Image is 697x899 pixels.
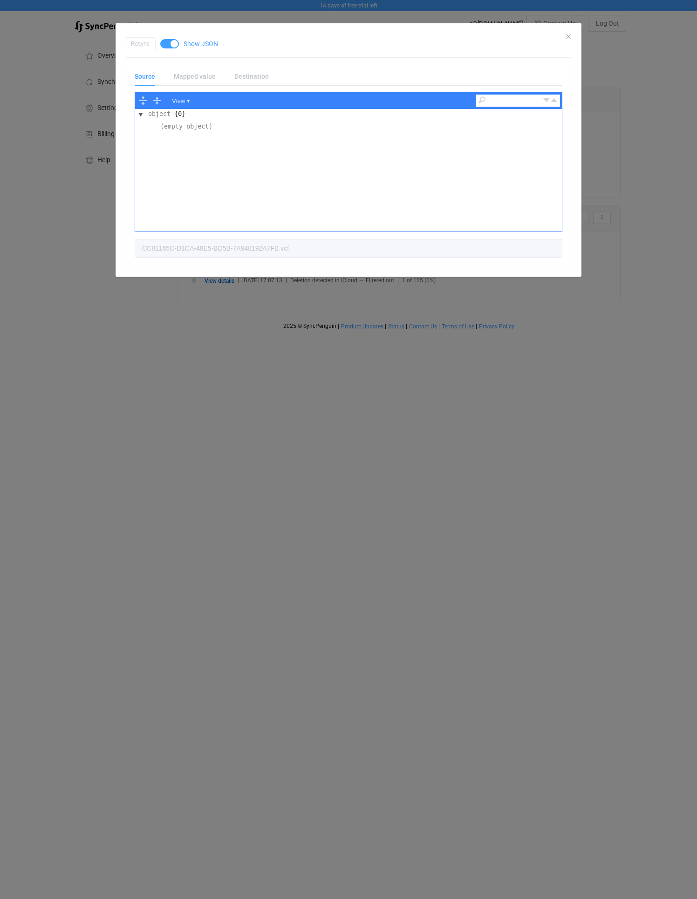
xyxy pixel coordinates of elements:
[169,95,193,107] button: View ▾
[476,95,560,107] div: Search fields and values
[125,37,156,50] button: Resync
[173,109,187,120] div: object containing 0 items
[543,95,550,106] button: Next result (Enter)
[116,23,581,277] div: dialog
[131,41,150,47] span: Resync
[135,67,164,86] div: Source
[550,95,558,106] button: Previous result (Shift + Enter)
[151,95,163,107] button: Collapse all fields
[159,122,214,132] div: (empty object)
[137,95,149,107] button: Expand all fields
[184,41,218,47] span: Show JSON
[225,67,269,86] div: Destination
[147,109,172,120] div: object
[135,109,146,120] button: Click to expand/collapse this field (Ctrl+E). Ctrl+Click to expand/collapse including all childs.
[164,67,225,86] div: Mapped value
[565,33,572,41] button: Close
